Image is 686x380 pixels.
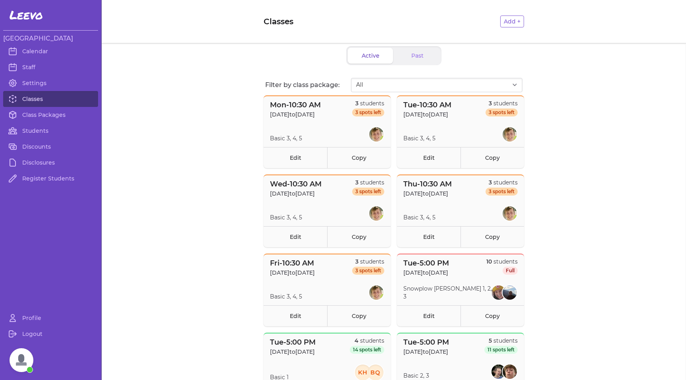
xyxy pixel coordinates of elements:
[486,258,518,266] p: students
[403,190,452,198] p: [DATE] to [DATE]
[270,293,302,301] p: Basic 3, 4, 5
[3,34,98,43] h3: [GEOGRAPHIC_DATA]
[484,346,518,354] span: 11 spots left
[3,310,98,326] a: Profile
[403,134,435,142] p: Basic 3, 4, 5
[403,258,449,269] p: Tue - 5:00 PM
[270,190,322,198] p: [DATE] to [DATE]
[403,213,435,221] p: Basic 3, 4, 5
[3,123,98,139] a: Students
[3,91,98,107] a: Classes
[270,178,322,190] p: Wed - 10:30 AM
[355,179,358,186] span: 3
[350,346,384,354] span: 14 spots left
[484,337,518,345] p: students
[486,109,518,116] span: 3 spots left
[270,111,321,118] p: [DATE] to [DATE]
[489,337,492,344] span: 5
[270,269,315,277] p: [DATE] to [DATE]
[403,99,451,111] p: Tue - 10:30 AM
[348,48,393,64] button: Active
[352,178,384,186] p: students
[270,337,316,348] p: Tue - 5:00 PM
[352,267,384,275] span: 3 spots left
[270,213,302,221] p: Basic 3, 4, 5
[327,226,391,247] a: Copy
[264,147,327,168] a: Edit
[355,100,358,107] span: 3
[3,139,98,155] a: Discounts
[327,305,391,326] a: Copy
[352,99,384,107] p: students
[503,267,518,275] span: Full
[397,147,461,168] a: Edit
[265,80,351,90] p: Filter by class package:
[264,226,327,247] a: Edit
[403,178,452,190] p: Thu - 10:30 AM
[3,107,98,123] a: Class Packages
[270,134,302,142] p: Basic 3, 4, 5
[264,305,327,326] a: Edit
[10,348,33,372] a: Open chat
[403,111,451,118] p: [DATE] to [DATE]
[397,226,461,247] a: Edit
[486,258,492,265] span: 10
[270,258,315,269] p: Fri - 10:30 AM
[461,147,524,168] a: Copy
[350,337,384,345] p: students
[461,305,524,326] a: Copy
[355,337,358,344] span: 4
[3,43,98,59] a: Calendar
[486,178,518,186] p: students
[270,99,321,111] p: Mon - 10:30 AM
[327,147,391,168] a: Copy
[352,258,384,266] p: students
[489,179,492,186] span: 3
[10,8,43,22] span: Leevo
[489,100,492,107] span: 3
[395,48,440,64] button: Past
[3,75,98,91] a: Settings
[486,188,518,196] span: 3 spots left
[352,188,384,196] span: 3 spots left
[403,269,449,277] p: [DATE] to [DATE]
[358,369,368,376] text: KH
[403,285,492,301] p: Snowplow [PERSON_NAME] 1, 2, 3
[270,348,316,356] p: [DATE] to [DATE]
[397,305,461,326] a: Edit
[3,171,98,186] a: Register Students
[403,372,429,380] p: Basic 2, 3
[500,16,524,27] button: Add +
[403,348,449,356] p: [DATE] to [DATE]
[3,326,98,342] a: Logout
[3,59,98,75] a: Staff
[3,155,98,171] a: Disclosures
[370,369,381,376] text: BQ
[355,258,358,265] span: 3
[486,99,518,107] p: students
[461,226,524,247] a: Copy
[352,109,384,116] span: 3 spots left
[403,337,449,348] p: Tue - 5:00 PM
